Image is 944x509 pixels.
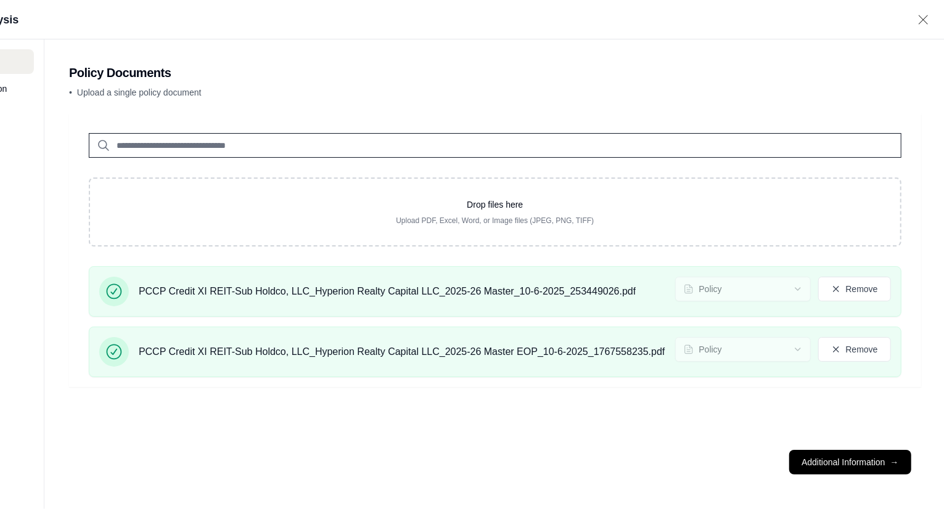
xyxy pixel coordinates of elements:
p: Upload PDF, Excel, Word, or Image files (JPEG, PNG, TIFF) [110,216,880,226]
button: Additional Information→ [789,450,911,474]
span: • [69,88,72,97]
span: Upload a single policy document [77,88,202,97]
span: PCCP Credit XI REIT-Sub Holdco, LLC_Hyperion Realty Capital LLC_2025-26 Master EOP_10-6-2025_1767... [139,344,665,359]
h2: Policy Documents [69,64,921,81]
button: Remove [818,277,891,301]
span: → [890,456,899,468]
p: Drop files here [110,198,880,211]
span: PCCP Credit XI REIT-Sub Holdco, LLC_Hyperion Realty Capital LLC_2025-26 Master_10-6-2025_25344902... [139,284,636,299]
button: Remove [818,337,891,362]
